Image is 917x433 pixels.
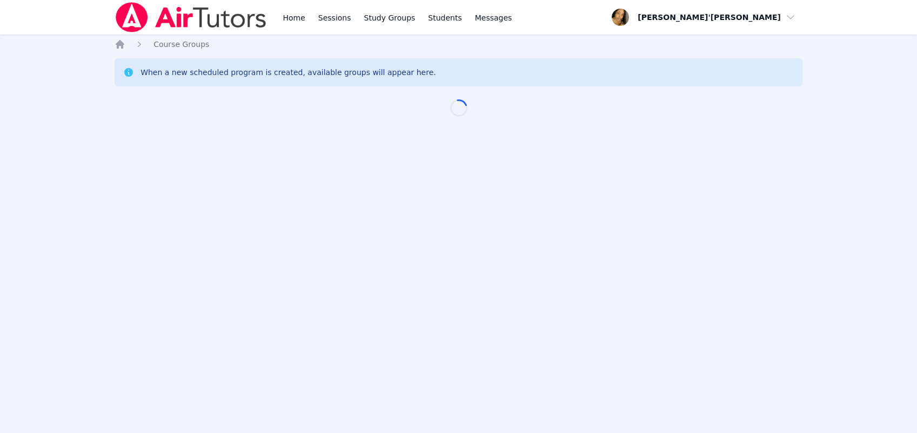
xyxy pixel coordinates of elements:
[115,2,267,32] img: Air Tutors
[140,67,436,78] div: When a new scheduled program is created, available groups will appear here.
[153,39,209,50] a: Course Groups
[153,40,209,49] span: Course Groups
[475,12,512,23] span: Messages
[115,39,802,50] nav: Breadcrumb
